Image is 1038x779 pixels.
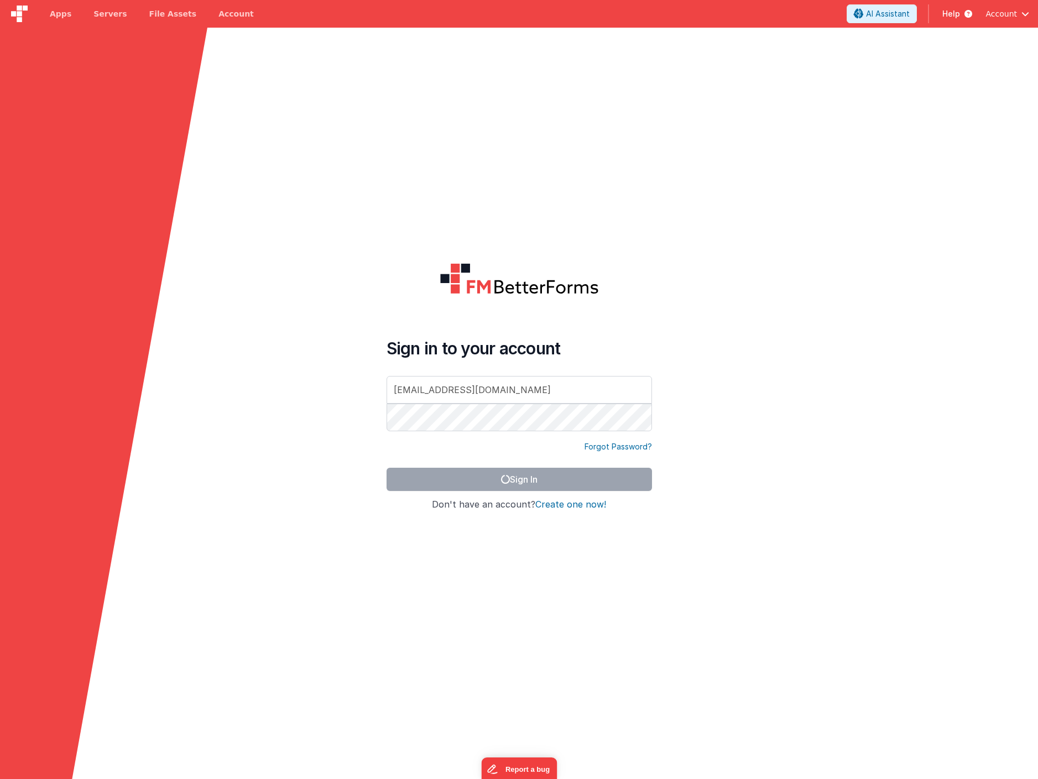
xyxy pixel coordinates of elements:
[535,500,606,510] button: Create one now!
[387,338,652,358] h4: Sign in to your account
[93,8,127,19] span: Servers
[942,8,960,19] span: Help
[585,441,652,452] a: Forgot Password?
[866,8,910,19] span: AI Assistant
[387,468,652,491] button: Sign In
[985,8,1029,19] button: Account
[985,8,1017,19] span: Account
[387,500,652,510] h4: Don't have an account?
[847,4,917,23] button: AI Assistant
[149,8,197,19] span: File Assets
[387,376,652,404] input: Email Address
[50,8,71,19] span: Apps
